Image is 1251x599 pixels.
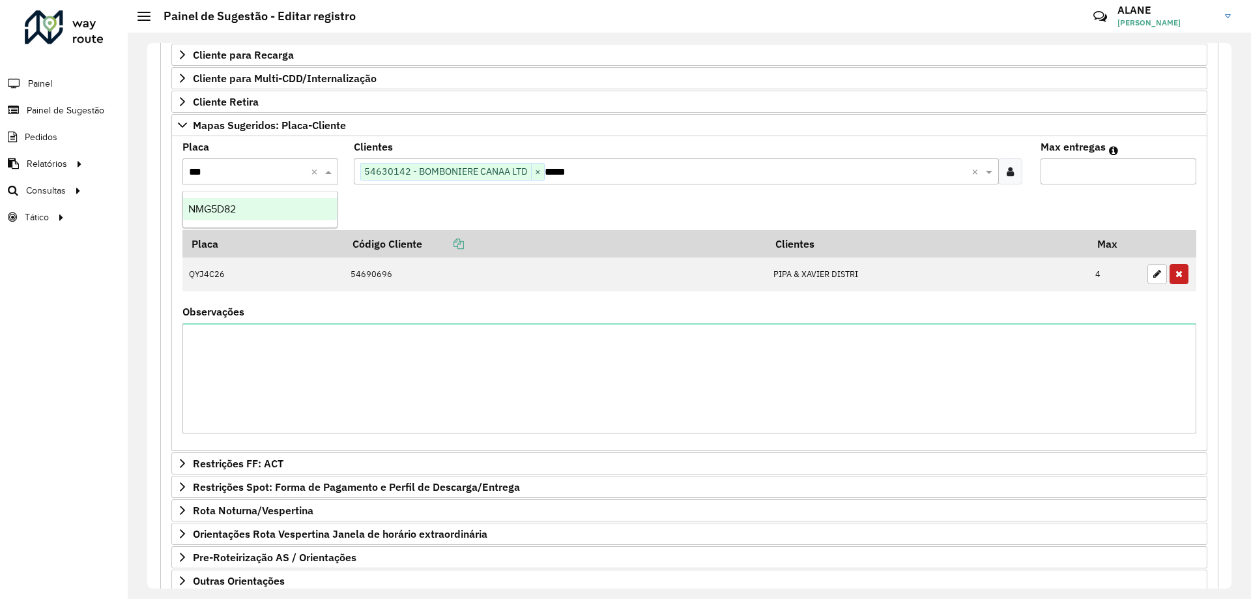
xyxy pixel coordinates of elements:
a: Cliente Retira [171,91,1207,113]
span: Tático [25,211,49,224]
label: Observações [182,304,244,319]
h3: ALANE [1117,4,1215,16]
span: Cliente para Recarga [193,50,294,60]
span: × [531,164,544,180]
th: Código Cliente [343,230,766,257]
a: Copiar [422,237,464,250]
span: Cliente para Multi-CDD/Internalização [193,73,377,83]
a: Pre-Roteirização AS / Orientações [171,546,1207,568]
span: [PERSON_NAME] [1117,17,1215,29]
span: Clear all [311,164,322,179]
em: Máximo de clientes que serão colocados na mesma rota com os clientes informados [1109,145,1118,156]
span: Clear all [971,164,983,179]
a: Mapas Sugeridos: Placa-Cliente [171,114,1207,136]
td: QYJ4C26 [182,257,343,291]
td: PIPA & XAVIER DISTRI [766,257,1088,291]
span: Orientações Rota Vespertina Janela de horário extraordinária [193,529,487,539]
a: Cliente para Multi-CDD/Internalização [171,67,1207,89]
div: Mapas Sugeridos: Placa-Cliente [171,136,1207,451]
th: Max [1089,230,1141,257]
span: Painel [28,77,52,91]
span: Pedidos [25,130,57,144]
label: Clientes [354,139,393,154]
td: 4 [1089,257,1141,291]
span: NMG5D82 [188,203,236,214]
a: Restrições Spot: Forma de Pagamento e Perfil de Descarga/Entrega [171,476,1207,498]
th: Placa [182,230,343,257]
label: Placa [182,139,209,154]
span: Pre-Roteirização AS / Orientações [193,552,356,562]
a: Restrições FF: ACT [171,452,1207,475]
a: Contato Rápido [1086,3,1114,31]
label: Max entregas [1041,139,1106,154]
h2: Painel de Sugestão - Editar registro [151,9,356,23]
td: 54690696 [343,257,766,291]
span: Restrições Spot: Forma de Pagamento e Perfil de Descarga/Entrega [193,482,520,492]
a: Outras Orientações [171,570,1207,592]
ng-dropdown-panel: Options list [182,191,338,228]
span: Consultas [26,184,66,197]
span: Restrições FF: ACT [193,458,283,469]
th: Clientes [766,230,1088,257]
span: Outras Orientações [193,576,285,586]
span: Relatórios [27,157,67,171]
span: Mapas Sugeridos: Placa-Cliente [193,120,346,130]
a: Orientações Rota Vespertina Janela de horário extraordinária [171,523,1207,545]
span: Painel de Sugestão [27,104,104,117]
a: Rota Noturna/Vespertina [171,499,1207,521]
span: Cliente Retira [193,96,259,107]
span: Rota Noturna/Vespertina [193,505,313,516]
span: 54630142 - BOMBONIERE CANAA LTD [361,164,531,179]
a: Cliente para Recarga [171,44,1207,66]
